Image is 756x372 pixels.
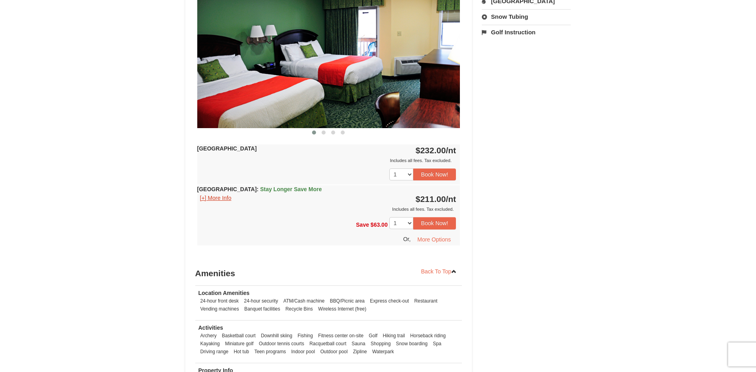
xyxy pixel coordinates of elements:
[289,348,317,356] li: Indoor pool
[316,305,368,313] li: Wireless Internet (free)
[259,332,295,340] li: Downhill skiing
[394,340,430,348] li: Snow boarding
[381,332,407,340] li: Hiking trail
[281,297,327,305] li: ATM/Cash machine
[482,9,571,24] a: Snow Tubing
[367,332,379,340] li: Golf
[223,340,255,348] li: Miniature golf
[446,146,456,155] span: /nt
[482,25,571,40] a: Golf Instruction
[307,340,348,348] li: Racquetball court
[197,186,322,192] strong: [GEOGRAPHIC_DATA]
[242,297,280,305] li: 24-hour security
[198,305,241,313] li: Vending machines
[413,168,456,180] button: Book Now!
[232,348,251,356] li: Hot tub
[416,146,456,155] strong: $232.00
[242,305,282,313] li: Banquet facilities
[368,297,411,305] li: Express check-out
[412,297,439,305] li: Restaurant
[413,217,456,229] button: Book Now!
[283,305,315,313] li: Recycle Bins
[195,265,462,281] h3: Amenities
[408,332,448,340] li: Horseback riding
[416,265,462,277] a: Back To Top
[260,186,322,192] span: Stay Longer Save More
[220,332,258,340] li: Basketball court
[197,156,456,164] div: Includes all fees. Tax excluded.
[431,340,443,348] li: Spa
[198,340,222,348] li: Kayaking
[328,297,367,305] li: BBQ/Picnic area
[316,332,365,340] li: Fitness center on-site
[318,348,350,356] li: Outdoor pool
[356,222,369,228] span: Save
[296,332,315,340] li: Fishing
[370,348,396,356] li: Waterpark
[198,297,241,305] li: 24-hour front desk
[197,145,257,152] strong: [GEOGRAPHIC_DATA]
[369,340,393,348] li: Shopping
[412,233,456,245] button: More Options
[198,325,223,331] strong: Activities
[351,348,369,356] li: Zipline
[197,205,456,213] div: Includes all fees. Tax excluded.
[198,290,250,296] strong: Location Amenities
[197,194,234,202] button: [+] More Info
[403,235,411,242] span: Or,
[257,186,259,192] span: :
[198,332,219,340] li: Archery
[350,340,367,348] li: Sauna
[257,340,306,348] li: Outdoor tennis courts
[371,222,388,228] span: $63.00
[416,194,446,204] span: $211.00
[446,194,456,204] span: /nt
[252,348,288,356] li: Teen programs
[198,348,231,356] li: Driving range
